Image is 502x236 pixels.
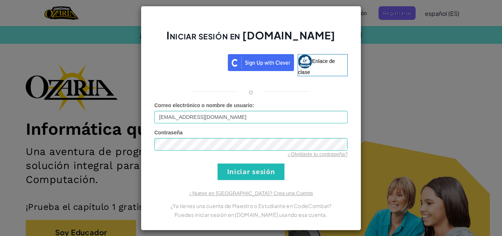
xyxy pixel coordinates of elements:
[298,58,335,75] font: Enlace de clase
[154,102,252,108] font: Correo electrónico o nombre de usuario
[175,211,327,218] font: Puedes iniciar sesión en [DOMAIN_NAME] usando esa cuenta.
[249,87,253,96] font: o
[228,54,294,71] img: clever_sso_button@2x.png
[151,53,228,70] iframe: Botón de acceso con Google
[171,202,332,209] font: ¿Ya tienes una cuenta de Maestro o Estudiante en CodeCombat?
[189,190,313,196] a: ¿Nuevo en [GEOGRAPHIC_DATA]? Crea una Cuenta
[154,130,183,135] font: Contraseña
[288,151,348,157] a: ¿Olvidaste tu contraseña?
[252,102,254,108] font: :
[218,163,284,180] input: Iniciar sesión
[298,54,312,68] img: classlink-logo-small.png
[166,29,335,42] font: Iniciar sesión en [DOMAIN_NAME]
